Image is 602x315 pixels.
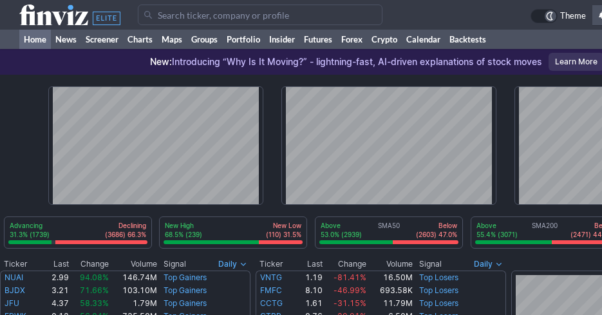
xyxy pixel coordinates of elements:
[299,30,337,49] a: Futures
[80,285,109,295] span: 71.66%
[319,221,458,240] div: SMA50
[334,298,366,308] span: -31.15%
[334,285,366,295] span: -46.99%
[165,230,202,239] p: 68.5% (239)
[367,258,413,271] th: Volume
[367,284,413,297] td: 693.58K
[109,271,158,284] td: 146.74M
[164,272,207,282] a: Top Gainers
[293,271,323,284] td: 1.19
[150,56,172,67] span: New:
[419,272,458,282] a: Top Losers
[367,271,413,284] td: 16.50M
[445,30,491,49] a: Backtests
[19,30,51,49] a: Home
[531,9,586,23] a: Theme
[260,285,282,295] a: FMFC
[476,230,518,239] p: 55.4% (3071)
[419,259,442,269] span: Signal
[38,258,70,271] th: Last
[70,258,110,271] th: Change
[5,272,23,282] a: NUAI
[10,230,50,239] p: 31.3% (1739)
[215,258,250,271] button: Signals interval
[109,297,158,310] td: 1.79M
[260,298,283,308] a: CCTG
[419,298,458,308] a: Top Losers
[323,258,367,271] th: Change
[367,297,413,310] td: 11.79M
[80,298,109,308] span: 58.33%
[321,221,362,230] p: Above
[80,272,109,282] span: 94.08%
[334,272,366,282] span: -81.41%
[265,30,299,49] a: Insider
[165,221,202,230] p: New High
[164,285,207,295] a: Top Gainers
[10,221,50,230] p: Advancing
[150,55,542,68] p: Introducing “Why Is It Moving?” - lightning-fast, AI-driven explanations of stock moves
[105,230,146,239] p: (3686) 66.3%
[266,221,301,230] p: New Low
[109,284,158,297] td: 103.10M
[218,258,237,271] span: Daily
[293,284,323,297] td: 8.10
[337,30,367,49] a: Forex
[38,271,70,284] td: 2.99
[138,5,382,25] input: Search
[109,258,158,271] th: Volume
[416,221,457,230] p: Below
[256,258,293,271] th: Ticker
[105,221,146,230] p: Declining
[157,30,187,49] a: Maps
[321,230,362,239] p: 53.0% (2939)
[260,272,282,282] a: VNTG
[266,230,301,239] p: (110) 31.5%
[5,298,19,308] a: JFU
[419,285,458,295] a: Top Losers
[474,258,493,271] span: Daily
[38,297,70,310] td: 4.37
[81,30,123,49] a: Screener
[471,258,506,271] button: Signals interval
[222,30,265,49] a: Portfolio
[187,30,222,49] a: Groups
[293,297,323,310] td: 1.61
[367,30,402,49] a: Crypto
[164,259,186,269] span: Signal
[5,285,25,295] a: BJDX
[38,284,70,297] td: 3.21
[51,30,81,49] a: News
[476,221,518,230] p: Above
[402,30,445,49] a: Calendar
[416,230,457,239] p: (2603) 47.0%
[164,298,207,308] a: Top Gainers
[293,258,323,271] th: Last
[123,30,157,49] a: Charts
[560,9,586,23] span: Theme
